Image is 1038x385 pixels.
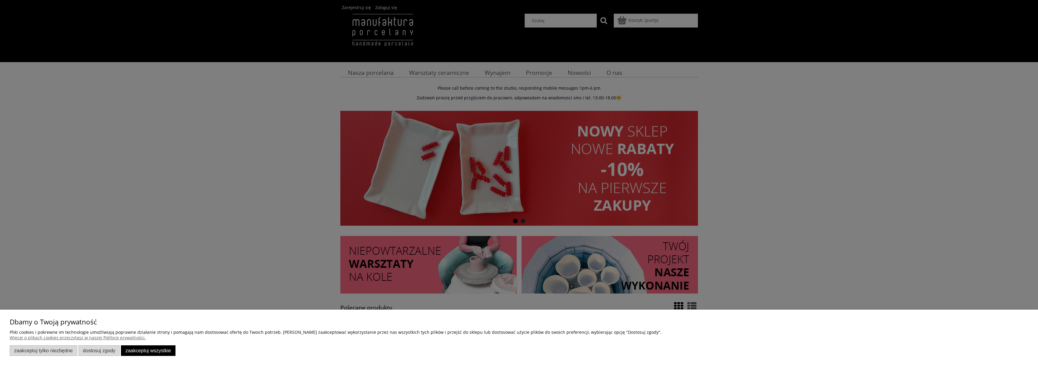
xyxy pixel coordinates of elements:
[10,345,77,356] button: Zaakceptuj tylko niezbędne
[121,345,175,356] button: Zaakceptuj wszystkie
[10,319,1028,325] p: Dbamy o Twoją prywatność
[78,345,120,356] button: Dostosuj zgody
[10,335,146,340] a: Więcej o plikach cookies przeczytasz w naszej Polityce prywatności.
[10,330,1028,335] p: Pliki cookies i pokrewne im technologie umożliwiają poprawne działanie strony i pomagają nam dost...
